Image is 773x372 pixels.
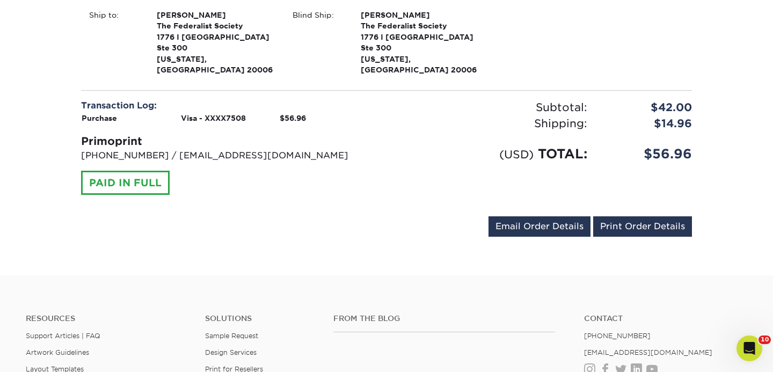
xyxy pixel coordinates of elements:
[82,114,117,122] strong: Purchase
[81,149,378,162] p: [PHONE_NUMBER] / [EMAIL_ADDRESS][DOMAIN_NAME]
[81,10,149,75] div: Ship to:
[157,10,276,20] span: [PERSON_NAME]
[81,99,378,112] div: Transaction Log:
[157,42,276,53] span: Ste 300
[584,314,747,323] a: Contact
[280,114,306,122] strong: $56.96
[584,332,651,340] a: [PHONE_NUMBER]
[361,20,480,31] span: The Federalist Society
[361,10,480,20] span: [PERSON_NAME]
[333,314,556,323] h4: From the Blog
[285,10,352,75] div: Blind Ship:
[205,314,317,323] h4: Solutions
[26,332,100,340] a: Support Articles | FAQ
[595,99,700,115] div: $42.00
[181,114,246,122] strong: Visa - XXXX7508
[361,42,480,53] span: Ste 300
[157,32,276,42] span: 1776 I [GEOGRAPHIC_DATA]
[205,348,257,356] a: Design Services
[81,133,378,149] div: Primoprint
[361,32,480,42] span: 1776 I [GEOGRAPHIC_DATA]
[361,10,480,74] strong: [US_STATE], [GEOGRAPHIC_DATA] 20006
[386,115,595,132] div: Shipping:
[759,335,771,344] span: 10
[488,216,590,237] a: Email Order Details
[81,171,170,195] div: PAID IN FULL
[736,335,762,361] iframe: Intercom live chat
[26,314,189,323] h4: Resources
[386,99,595,115] div: Subtotal:
[593,216,692,237] a: Print Order Details
[538,146,587,162] span: TOTAL:
[157,20,276,31] span: The Federalist Society
[595,115,700,132] div: $14.96
[205,332,258,340] a: Sample Request
[595,144,700,164] div: $56.96
[157,10,276,74] strong: [US_STATE], [GEOGRAPHIC_DATA] 20006
[584,348,712,356] a: [EMAIL_ADDRESS][DOMAIN_NAME]
[499,148,534,161] small: (USD)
